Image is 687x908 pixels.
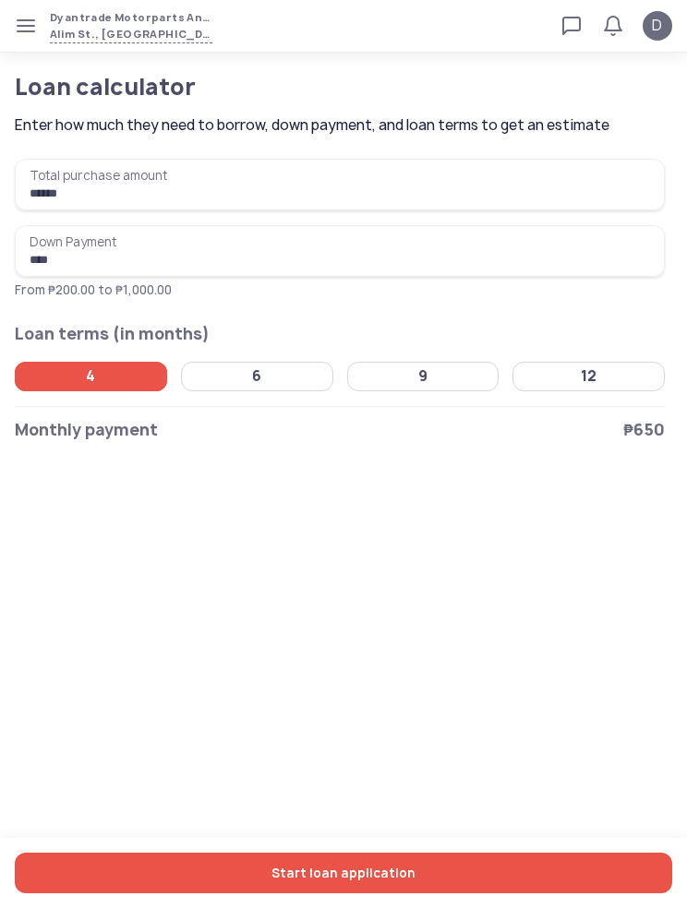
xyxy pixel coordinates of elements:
button: Start loan application [15,853,672,893]
div: 12 [581,367,597,386]
div: 6 [252,367,261,386]
h2: Loan terms (in months) [15,321,665,347]
p: From ₱200.00 to ₱1,000.00 [15,281,665,299]
div: 4 [86,367,95,386]
span: Dyantrade Motorparts And Accessories Kidapawan [50,9,212,26]
span: Start loan application [37,853,650,893]
input: Total purchase amount [15,159,665,210]
button: D [643,11,672,41]
h1: Loan calculator [15,74,560,100]
span: ₱650 [623,417,665,443]
span: D [652,15,662,37]
input: Down PaymentFrom ₱200.00 to ₱1,000.00 [15,225,665,277]
span: Alim St., [GEOGRAPHIC_DATA], [GEOGRAPHIC_DATA], [GEOGRAPHIC_DATA], [GEOGRAPHIC_DATA], PHL [50,26,212,42]
button: Dyantrade Motorparts And Accessories KidapawanAlim St., [GEOGRAPHIC_DATA], [GEOGRAPHIC_DATA], [GE... [50,9,212,43]
span: Monthly payment [15,417,158,443]
span: Enter how much they need to borrow, down payment, and loan terms to get an estimate [15,114,672,137]
div: 9 [418,367,428,386]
